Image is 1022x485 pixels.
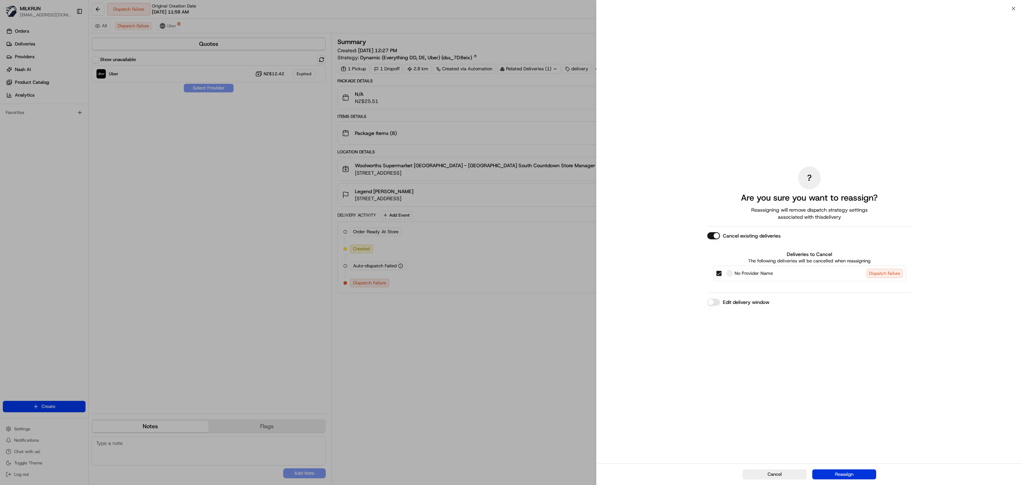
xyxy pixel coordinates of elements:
[723,232,781,239] label: Cancel existing deliveries
[723,299,769,306] label: Edit delivery window
[741,206,878,220] span: Reassigning will remove dispatch strategy settings associated with this delivery
[741,192,878,203] h2: Are you sure you want to reassign?
[812,469,876,479] button: Reassign
[713,251,906,258] label: Deliveries to Cancel
[735,270,773,277] span: No Provider Name
[713,258,906,264] p: The following deliveries will be cancelled when reassigning
[798,167,821,189] div: ?
[743,469,807,479] button: Cancel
